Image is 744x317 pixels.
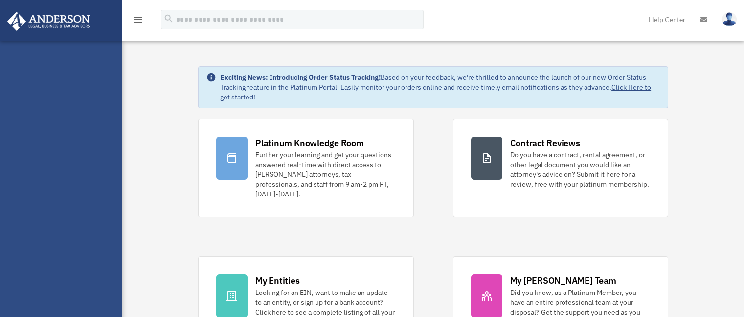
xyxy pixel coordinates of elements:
[722,12,737,26] img: User Pic
[220,73,660,102] div: Based on your feedback, we're thrilled to announce the launch of our new Order Status Tracking fe...
[255,274,299,287] div: My Entities
[4,12,93,31] img: Anderson Advisors Platinum Portal
[510,150,650,189] div: Do you have a contract, rental agreement, or other legal document you would like an attorney's ad...
[220,73,381,82] strong: Exciting News: Introducing Order Status Tracking!
[198,119,413,217] a: Platinum Knowledge Room Further your learning and get your questions answered real-time with dire...
[132,17,144,25] a: menu
[132,14,144,25] i: menu
[510,274,616,287] div: My [PERSON_NAME] Team
[255,137,364,149] div: Platinum Knowledge Room
[453,119,668,217] a: Contract Reviews Do you have a contract, rental agreement, or other legal document you would like...
[510,137,580,149] div: Contract Reviews
[163,13,174,24] i: search
[255,150,395,199] div: Further your learning and get your questions answered real-time with direct access to [PERSON_NAM...
[220,83,651,101] a: Click Here to get started!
